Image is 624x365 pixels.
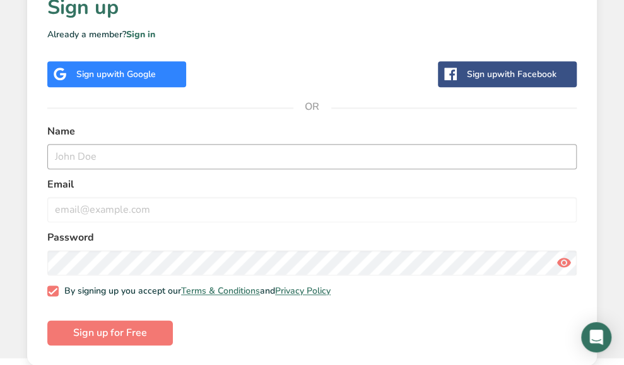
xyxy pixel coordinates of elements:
[47,320,173,345] button: Sign up for Free
[293,88,331,126] span: OR
[47,124,577,139] label: Name
[467,68,556,81] div: Sign up
[497,68,556,80] span: with Facebook
[581,322,611,352] div: Open Intercom Messenger
[47,28,577,41] p: Already a member?
[275,285,331,297] a: Privacy Policy
[47,144,577,169] input: John Doe
[107,68,156,80] span: with Google
[76,68,156,81] div: Sign up
[126,28,155,40] a: Sign in
[47,230,577,245] label: Password
[47,177,577,192] label: Email
[181,285,260,297] a: Terms & Conditions
[59,285,331,297] span: By signing up you accept our and
[47,197,577,222] input: email@example.com
[73,325,147,340] span: Sign up for Free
